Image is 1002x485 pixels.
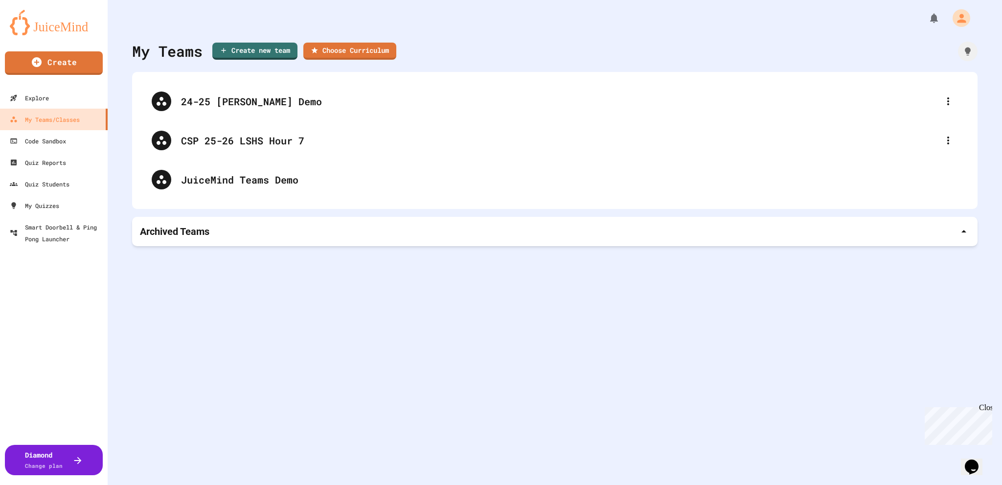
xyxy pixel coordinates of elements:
img: logo-orange.svg [10,10,98,35]
iframe: chat widget [921,403,992,445]
a: Create new team [212,43,297,60]
div: My Teams [132,40,203,62]
div: JuiceMind Teams Demo [181,172,958,187]
div: My Quizzes [10,200,59,211]
div: Diamond [25,450,63,470]
a: Choose Curriculum [303,43,396,60]
div: My Account [942,7,973,29]
div: My Notifications [910,10,942,26]
div: Smart Doorbell & Ping Pong Launcher [10,221,104,245]
div: How it works [958,42,978,61]
div: 24-25 [PERSON_NAME] Demo [142,82,968,121]
div: Code Sandbox [10,135,66,147]
button: DiamondChange plan [5,445,103,475]
p: Archived Teams [140,225,209,238]
div: Quiz Students [10,178,69,190]
div: Chat with us now!Close [4,4,68,62]
a: Create [5,51,103,75]
div: CSP 25-26 LSHS Hour 7 [142,121,968,160]
div: My Teams/Classes [10,114,80,125]
div: JuiceMind Teams Demo [142,160,968,199]
iframe: chat widget [961,446,992,475]
div: Explore [10,92,49,104]
div: 24-25 [PERSON_NAME] Demo [181,94,938,109]
div: CSP 25-26 LSHS Hour 7 [181,133,938,148]
div: Quiz Reports [10,157,66,168]
span: Change plan [25,462,63,469]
